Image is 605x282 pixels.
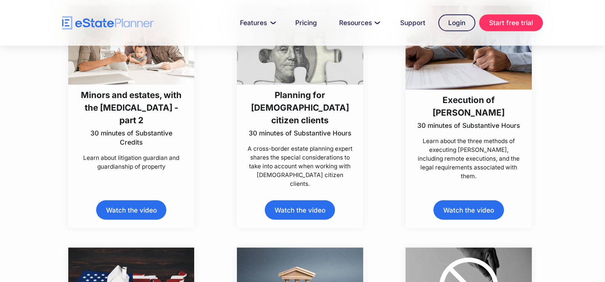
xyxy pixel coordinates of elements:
[79,129,184,147] p: 30 minutes of Substantive Credits
[405,6,532,181] a: Execution of [PERSON_NAME]30 minutes of Substantive HoursLearn about the three methods of executi...
[68,6,195,171] a: Minors and estates, with the [MEDICAL_DATA] - part 230 minutes of Substantive CreditsLearn about ...
[79,89,184,127] h3: Minors and estates, with the [MEDICAL_DATA] - part 2
[416,137,521,181] p: Learn about the three methods of executing [PERSON_NAME], including remote executions, and the le...
[247,129,352,138] p: 30 minutes of Substantive Hours
[286,15,326,31] a: Pricing
[247,89,352,127] h3: Planning for [DEMOGRAPHIC_DATA] citizen clients
[62,16,154,30] a: home
[479,15,543,31] a: Start free trial
[79,153,184,171] p: Learn about litigation guardian and guardianship of property
[265,200,335,220] a: Watch the video
[247,144,352,189] p: A cross-border estate planning expert shares the special considerations to take into account when...
[96,200,166,220] a: Watch the video
[330,15,387,31] a: Resources
[237,6,363,189] a: Planning for [DEMOGRAPHIC_DATA] citizen clients30 minutes of Substantive HoursA cross-border esta...
[231,15,282,31] a: Features
[391,15,434,31] a: Support
[416,121,521,130] p: 30 minutes of Substantive Hours
[433,200,504,220] a: Watch the video
[438,15,475,31] a: Login
[416,93,521,119] h3: Execution of [PERSON_NAME]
